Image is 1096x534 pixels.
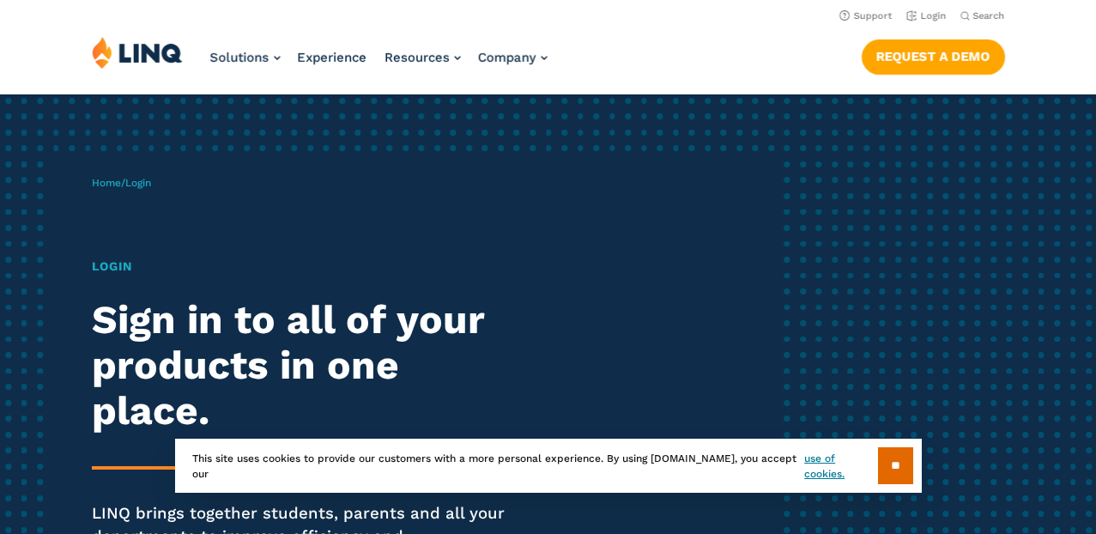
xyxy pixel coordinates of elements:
[478,50,548,65] a: Company
[210,50,269,65] span: Solutions
[125,177,151,189] span: Login
[298,50,367,65] a: Experience
[960,9,1005,22] button: Open Search Bar
[804,451,877,482] a: use of cookies.
[862,36,1005,74] nav: Button Navigation
[175,439,922,493] div: This site uses cookies to provide our customers with a more personal experience. By using [DOMAIN...
[385,50,450,65] span: Resources
[906,10,947,21] a: Login
[210,36,548,93] nav: Primary Navigation
[210,50,281,65] a: Solutions
[478,50,536,65] span: Company
[839,10,893,21] a: Support
[973,10,1005,21] span: Search
[862,39,1005,74] a: Request a Demo
[92,36,183,69] img: LINQ | K‑12 Software
[92,297,514,434] h2: Sign in to all of your products in one place.
[92,177,151,189] span: /
[92,177,121,189] a: Home
[385,50,461,65] a: Resources
[92,258,514,276] h1: Login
